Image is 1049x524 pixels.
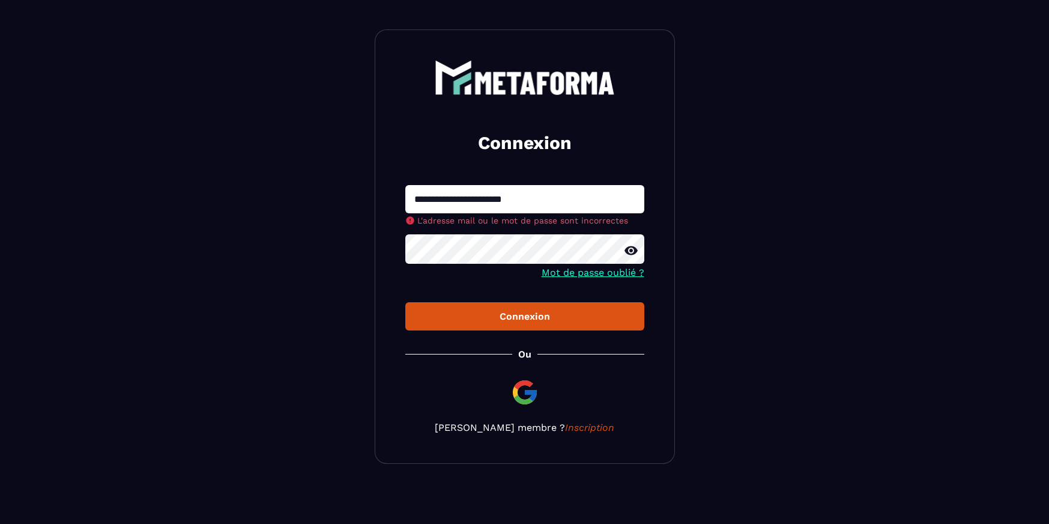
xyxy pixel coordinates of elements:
img: google [510,378,539,407]
button: Connexion [405,302,644,331]
span: L'adresse mail ou le mot de passe sont incorrectes [417,216,628,225]
p: [PERSON_NAME] membre ? [405,422,644,433]
img: logo [435,60,615,95]
p: Ou [518,349,531,360]
h2: Connexion [420,131,630,155]
div: Connexion [415,311,635,322]
a: Mot de passe oublié ? [542,267,644,278]
a: Inscription [565,422,614,433]
a: logo [405,60,644,95]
